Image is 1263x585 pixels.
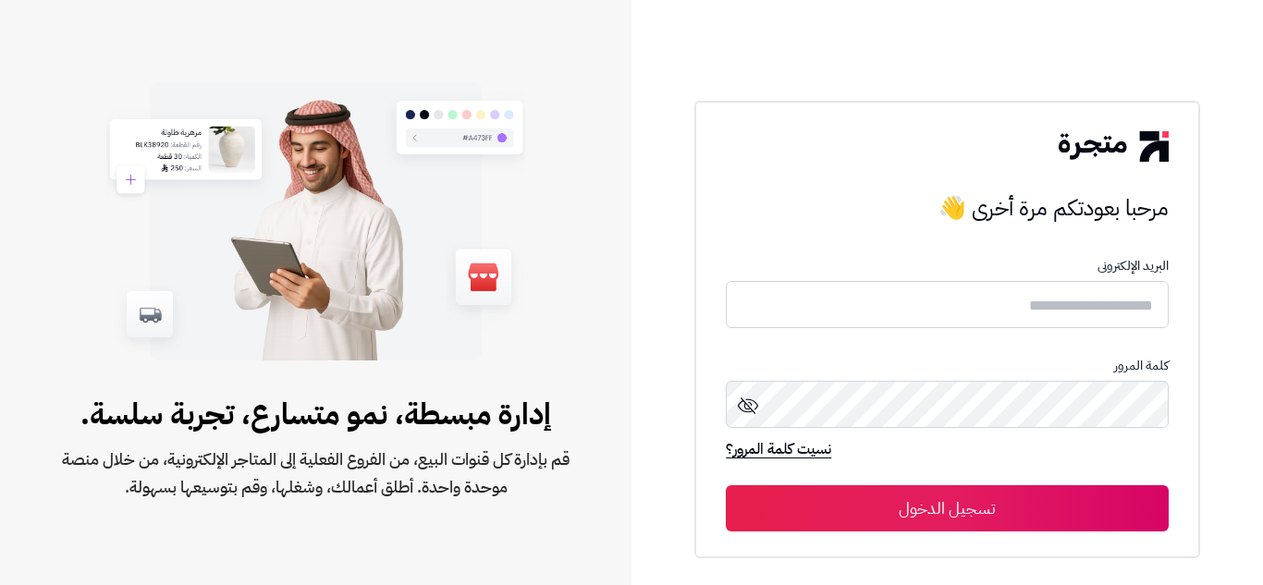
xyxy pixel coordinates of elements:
h3: مرحبا بعودتكم مرة أخرى 👋 [726,189,1168,226]
button: تسجيل الدخول [726,485,1168,531]
img: logo-2.png [1059,131,1168,161]
span: قم بإدارة كل قنوات البيع، من الفروع الفعلية إلى المتاجر الإلكترونية، من خلال منصة موحدة واحدة. أط... [59,445,572,501]
a: نسيت كلمة المرور؟ [726,438,831,464]
p: البريد الإلكترونى [726,259,1168,274]
p: كلمة المرور [726,359,1168,373]
span: إدارة مبسطة، نمو متسارع، تجربة سلسة. [59,392,572,436]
